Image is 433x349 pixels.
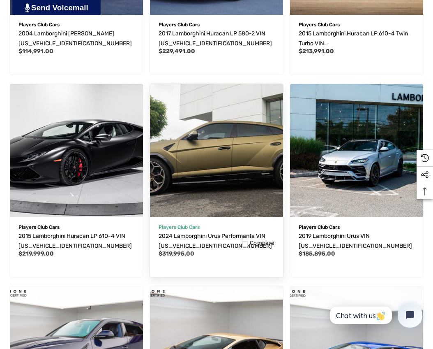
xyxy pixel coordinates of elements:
svg: Social Media [421,171,429,179]
span: $319,995.00 [159,250,194,257]
p: Players Club Cars [299,222,415,233]
span: 2024 Lamborghini Urus Performante VIN [US_VEHICLE_IDENTIFICATION_NUMBER] [159,233,272,249]
a: 2017 Lamborghini Huracan LP 580-2 VIN ZHWUC2ZF6HLA06112,$229,491.00 [159,29,274,49]
p: Players Club Cars [159,19,274,30]
a: 2004 Lamborghini Gallardo VIN ZHWGU11S74LA01220,$114,991.00 [18,29,134,49]
span: 2017 Lamborghini Huracan LP 580-2 VIN [US_VEHICLE_IDENTIFICATION_NUMBER] [159,30,272,47]
span: $185,895.00 [299,250,335,257]
a: 2024 Lamborghini Urus Performante VIN ZPBUC3ZL9RLA30173,$319,995.00 [159,231,274,251]
img: For Sale: 2015 Lamborghini Huracan LP 610-4 VIN ZHWUC1ZF7FLA03372 [10,84,143,217]
span: 2015 Lamborghini Huracan LP 610-4 Twin Turbo VIN [US_VEHICLE_IDENTIFICATION_NUMBER] [299,30,412,57]
a: 2015 Lamborghini Huracan LP 610-4 VIN ZHWUC1ZF7FLA03372,$219,999.00 [10,84,143,217]
a: 2019 Lamborghini Urus VIN ZPBUA1ZL4KLA04368,$185,895.00 [299,231,415,251]
a: 2015 Lamborghini Huracan LP 610-4 VIN ZHWUC1ZF7FLA03372,$219,999.00 [18,231,134,251]
p: Players Club Cars [18,19,134,30]
span: 2004 Lamborghini [PERSON_NAME] [US_VEHICLE_IDENTIFICATION_NUMBER] [18,30,132,47]
p: Players Club Cars [18,222,134,233]
span: 2019 Lamborghini Urus VIN [US_VEHICLE_IDENTIFICATION_NUMBER] [299,233,412,249]
span: 2015 Lamborghini Huracan LP 610-4 VIN [US_VEHICLE_IDENTIFICATION_NUMBER] [18,233,132,249]
a: 2015 Lamborghini Huracan LP 610-4 Twin Turbo VIN ZHWUC1ZF7FLA03405,$213,991.00 [299,29,415,49]
span: $229,491.00 [159,48,195,55]
a: 2024 Lamborghini Urus Performante VIN ZPBUC3ZL9RLA30173,$319,995.00 [150,84,283,217]
a: 2019 Lamborghini Urus VIN ZPBUA1ZL4KLA04368,$185,895.00 [290,84,423,217]
img: PjwhLS0gR2VuZXJhdG9yOiBHcmF2aXQuaW8gLS0+PHN2ZyB4bWxucz0iaHR0cDovL3d3dy53My5vcmcvMjAwMC9zdmciIHhtb... [25,3,30,12]
span: $114,991.00 [18,48,53,55]
svg: Top [417,187,433,195]
img: For Sale: 2019 Lamborghini Urus VIN ZPBUA1ZL4KLA04368 [290,84,423,217]
img: For Sale: 2024 Lamborghini Urus Performante VIN ZPBUC3ZL9RLA30173 [143,77,290,224]
span: $219,999.00 [18,250,54,257]
span: Compare [250,240,274,247]
iframe: Tidio Chat [321,296,429,335]
p: Players Club Cars [299,19,415,30]
p: Players Club Cars [159,222,274,233]
span: $213,991.00 [299,48,334,55]
svg: Recently Viewed [421,154,429,162]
